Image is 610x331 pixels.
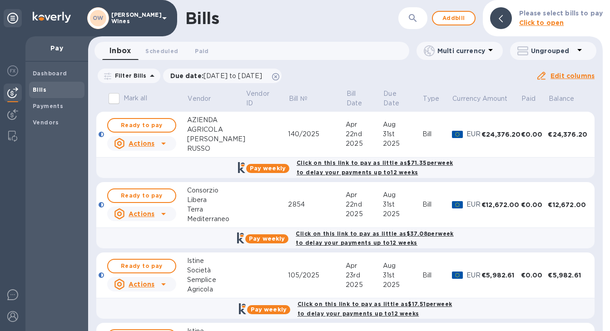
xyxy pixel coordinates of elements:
[107,259,176,273] button: Ready to pay
[129,210,154,217] u: Actions
[297,159,453,176] b: Click on this link to pay as little as $71.35 per week to delay your payments up to 12 weeks
[187,186,246,195] div: Consorzio
[187,214,246,224] div: Mediterraneo
[145,46,178,56] span: Scheduled
[346,200,382,209] div: 22nd
[481,200,521,209] div: €12,672.00
[466,271,481,280] p: EUR
[383,280,422,290] div: 2025
[383,89,422,108] span: Due Date
[482,94,520,104] span: Amount
[185,9,219,28] h1: Bills
[289,94,319,104] span: Bill №
[383,190,422,200] div: Aug
[383,261,422,271] div: Aug
[347,89,382,108] span: Bill Date
[187,275,246,285] div: Semplice
[346,190,382,200] div: Apr
[548,271,587,280] div: €5,982.61
[550,72,595,79] u: Edit columns
[549,94,574,104] p: Balance
[251,306,287,313] b: Pay weekly
[115,190,168,201] span: Ready to pay
[163,69,282,83] div: Due date:[DATE] to [DATE]
[452,94,481,104] p: Currency
[422,271,452,280] div: Bill
[422,200,452,209] div: Bill
[107,188,176,203] button: Ready to pay
[187,256,246,266] div: Istine
[422,129,452,139] div: Bill
[129,281,154,288] u: Actions
[383,120,422,129] div: Aug
[93,15,104,21] b: OW
[187,285,246,294] div: Agricola
[440,13,467,24] span: Add bill
[187,266,246,275] div: Società
[187,134,246,144] div: [PERSON_NAME]
[188,94,223,104] span: Vendor
[346,271,382,280] div: 23rd
[187,125,246,134] div: AGRICOLA
[33,103,63,109] b: Payments
[124,94,147,103] p: Mark all
[33,44,81,53] p: Pay
[288,200,346,209] div: 2854
[482,94,508,104] p: Amount
[195,46,208,56] span: Paid
[347,89,370,108] p: Bill Date
[111,12,157,25] p: [PERSON_NAME] Wines
[250,165,286,172] b: Pay weekly
[346,129,382,139] div: 22nd
[432,11,476,25] button: Addbill
[383,200,422,209] div: 31st
[33,12,71,23] img: Logo
[521,94,547,104] span: Paid
[115,261,168,272] span: Ready to pay
[521,200,548,209] div: €0.00
[288,129,346,139] div: 140/2025
[519,19,564,26] b: Click to open
[187,115,246,125] div: AZIENDA
[187,144,246,153] div: RUSSO
[115,120,168,131] span: Ready to pay
[383,89,410,108] p: Due Date
[383,271,422,280] div: 31st
[246,89,288,108] span: Vendor ID
[383,129,422,139] div: 31st
[109,44,131,57] span: Inbox
[289,94,307,104] p: Bill №
[33,70,67,77] b: Dashboard
[423,94,439,104] p: Type
[548,130,587,139] div: €24,376.20
[129,140,154,147] u: Actions
[346,209,382,219] div: 2025
[7,65,18,76] img: Foreign exchange
[4,9,22,27] div: Unpin categories
[346,261,382,271] div: Apr
[33,86,46,93] b: Bills
[249,235,285,242] b: Pay weekly
[521,130,548,139] div: €0.00
[466,129,481,139] p: EUR
[187,205,246,214] div: Terra
[481,130,521,139] div: €24,376.20
[33,119,59,126] b: Vendors
[548,200,587,209] div: €12,672.00
[296,230,453,247] b: Click on this link to pay as little as $37.08 per week to delay your payments up to 12 weeks
[346,139,382,148] div: 2025
[521,94,536,104] p: Paid
[170,71,267,80] p: Due date :
[111,72,147,79] p: Filter Bills
[383,139,422,148] div: 2025
[519,10,603,17] b: Please select bills to pay
[531,46,574,55] p: Ungrouped
[423,94,451,104] span: Type
[188,94,211,104] p: Vendor
[203,72,262,79] span: [DATE] to [DATE]
[383,209,422,219] div: 2025
[107,118,176,133] button: Ready to pay
[346,280,382,290] div: 2025
[481,271,521,280] div: €5,982.61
